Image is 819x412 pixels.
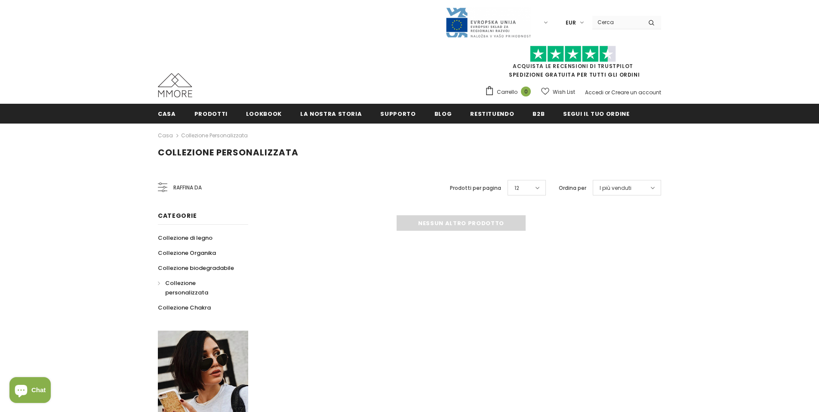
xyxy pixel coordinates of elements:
[158,249,216,257] span: Collezione Organika
[158,130,173,141] a: Casa
[181,132,248,139] a: Collezione personalizzata
[158,245,216,260] a: Collezione Organika
[497,88,517,96] span: Carrello
[485,50,661,78] span: SPEDIZIONE GRATUITA PER TUTTI GLI ORDINI
[194,110,228,118] span: Prodotti
[513,62,633,70] a: Acquista le recensioni di TrustPilot
[470,104,514,123] a: Restituendo
[434,110,452,118] span: Blog
[559,184,586,192] label: Ordina per
[158,300,211,315] a: Collezione Chakra
[521,87,531,96] span: 0
[158,260,234,276] a: Collezione biodegradabile
[300,104,362,123] a: La nostra storia
[605,89,610,96] span: or
[533,110,545,118] span: B2B
[246,110,282,118] span: Lookbook
[514,184,519,192] span: 12
[158,234,212,242] span: Collezione di legno
[158,104,176,123] a: Casa
[470,110,514,118] span: Restituendo
[541,84,575,99] a: Wish List
[173,183,202,192] span: Raffina da
[585,89,603,96] a: Accedi
[485,86,535,99] a: Carrello 0
[158,211,197,220] span: Categorie
[611,89,661,96] a: Creare un account
[530,46,616,62] img: Fidati di Pilot Stars
[158,73,192,97] img: Casi MMORE
[300,110,362,118] span: La nostra storia
[158,230,212,245] a: Collezione di legno
[246,104,282,123] a: Lookbook
[445,19,531,26] a: Javni Razpis
[158,276,239,300] a: Collezione personalizzata
[158,264,234,272] span: Collezione biodegradabile
[165,279,208,297] span: Collezione personalizzata
[563,110,629,118] span: Segui il tuo ordine
[600,184,631,192] span: I più venduti
[7,377,53,405] inbox-online-store-chat: Shopify online store chat
[158,304,211,312] span: Collezione Chakra
[194,104,228,123] a: Prodotti
[553,88,575,96] span: Wish List
[592,16,642,28] input: Search Site
[566,19,576,27] span: EUR
[380,104,416,123] a: supporto
[563,104,629,123] a: Segui il tuo ordine
[445,7,531,38] img: Javni Razpis
[533,104,545,123] a: B2B
[380,110,416,118] span: supporto
[158,146,299,158] span: Collezione personalizzata
[450,184,501,192] label: Prodotti per pagina
[434,104,452,123] a: Blog
[158,110,176,118] span: Casa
